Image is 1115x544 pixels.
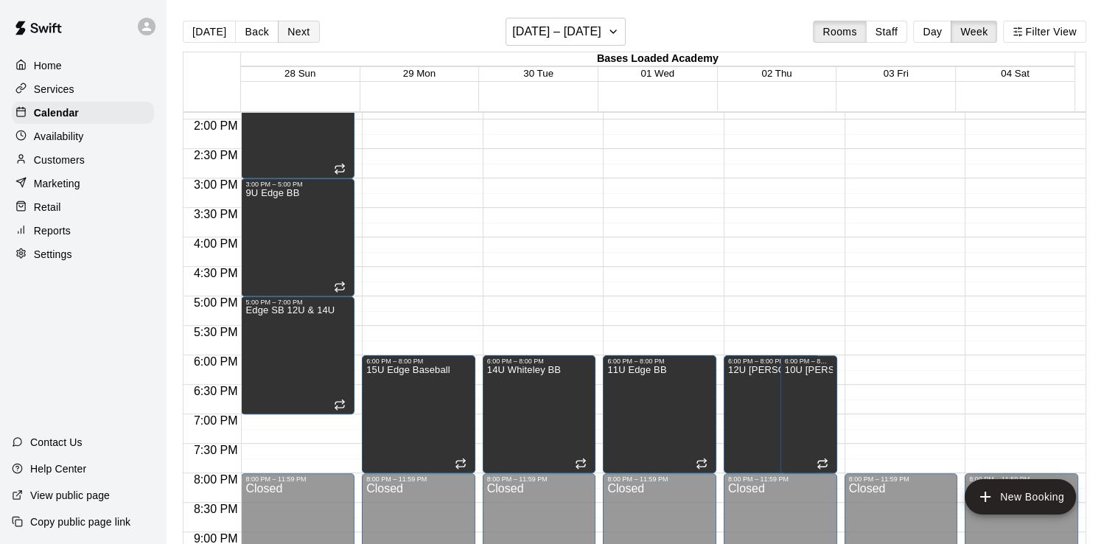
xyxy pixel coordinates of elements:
[190,237,242,250] span: 4:00 PM
[34,176,80,191] p: Marketing
[817,458,828,470] span: Recurring event
[969,475,1074,483] div: 8:00 PM – 11:59 PM
[640,68,674,79] button: 01 Wed
[12,172,154,195] a: Marketing
[190,385,242,397] span: 6:30 PM
[334,399,346,411] span: Recurring event
[366,475,471,483] div: 8:00 PM – 11:59 PM
[780,355,837,473] div: 6:00 PM – 8:00 PM: 10U Henson SB
[190,208,242,220] span: 3:30 PM
[1003,21,1086,43] button: Filter View
[34,153,85,167] p: Customers
[913,21,951,43] button: Day
[190,178,242,191] span: 3:00 PM
[34,200,61,215] p: Retail
[965,479,1076,515] button: add
[12,220,154,242] a: Reports
[190,355,242,368] span: 6:00 PM
[34,58,62,73] p: Home
[34,129,84,144] p: Availability
[30,488,110,503] p: View public page
[190,119,242,132] span: 2:00 PM
[607,358,712,365] div: 6:00 PM – 8:00 PM
[12,149,154,171] a: Customers
[951,21,997,43] button: Week
[12,102,154,124] a: Calendar
[506,18,626,46] button: [DATE] – [DATE]
[245,475,350,483] div: 8:00 PM – 11:59 PM
[190,149,242,161] span: 2:30 PM
[30,515,130,529] p: Copy public page link
[245,299,350,306] div: 5:00 PM – 7:00 PM
[190,326,242,338] span: 5:30 PM
[455,458,466,470] span: Recurring event
[12,196,154,218] a: Retail
[813,21,866,43] button: Rooms
[483,355,596,473] div: 6:00 PM – 8:00 PM: 14U Whiteley BB
[241,52,1074,66] div: Bases Loaded Academy
[884,68,909,79] button: 03 Fri
[362,355,475,473] div: 6:00 PM – 8:00 PM: 15U Edge Baseball
[12,125,154,147] a: Availability
[241,178,354,296] div: 3:00 PM – 5:00 PM: 9U Edge BB
[34,105,79,120] p: Calendar
[190,296,242,309] span: 5:00 PM
[241,296,354,414] div: 5:00 PM – 7:00 PM: Edge SB 12U & 14U
[34,223,71,238] p: Reports
[34,247,72,262] p: Settings
[696,458,707,470] span: Recurring event
[12,78,154,100] a: Services
[183,21,236,43] button: [DATE]
[512,21,601,42] h6: [DATE] – [DATE]
[607,475,712,483] div: 8:00 PM – 11:59 PM
[724,355,820,473] div: 6:00 PM – 8:00 PM: 12U Whiteley SB
[575,458,587,470] span: Recurring event
[12,55,154,77] a: Home
[190,503,242,515] span: 8:30 PM
[849,475,954,483] div: 8:00 PM – 11:59 PM
[241,60,354,178] div: 1:00 PM – 3:00 PM: 8U Edge SB
[728,358,816,365] div: 6:00 PM – 8:00 PM
[334,163,346,175] span: Recurring event
[487,475,592,483] div: 8:00 PM – 11:59 PM
[12,243,154,265] a: Settings
[866,21,908,43] button: Staff
[1001,68,1030,79] button: 04 Sat
[190,414,242,427] span: 7:00 PM
[190,473,242,486] span: 8:00 PM
[603,355,716,473] div: 6:00 PM – 8:00 PM: 11U Edge BB
[403,68,436,79] button: 29 Mon
[334,281,346,293] span: Recurring event
[487,358,592,365] div: 6:00 PM – 8:00 PM
[761,68,791,79] button: 02 Thu
[235,21,279,43] button: Back
[190,444,242,456] span: 7:30 PM
[30,435,83,450] p: Contact Us
[190,267,242,279] span: 4:30 PM
[278,21,319,43] button: Next
[284,68,315,79] button: 28 Sun
[785,358,833,365] div: 6:00 PM – 8:00 PM
[34,82,74,97] p: Services
[523,68,553,79] button: 30 Tue
[245,181,350,188] div: 3:00 PM – 5:00 PM
[728,475,833,483] div: 8:00 PM – 11:59 PM
[30,461,86,476] p: Help Center
[366,358,471,365] div: 6:00 PM – 8:00 PM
